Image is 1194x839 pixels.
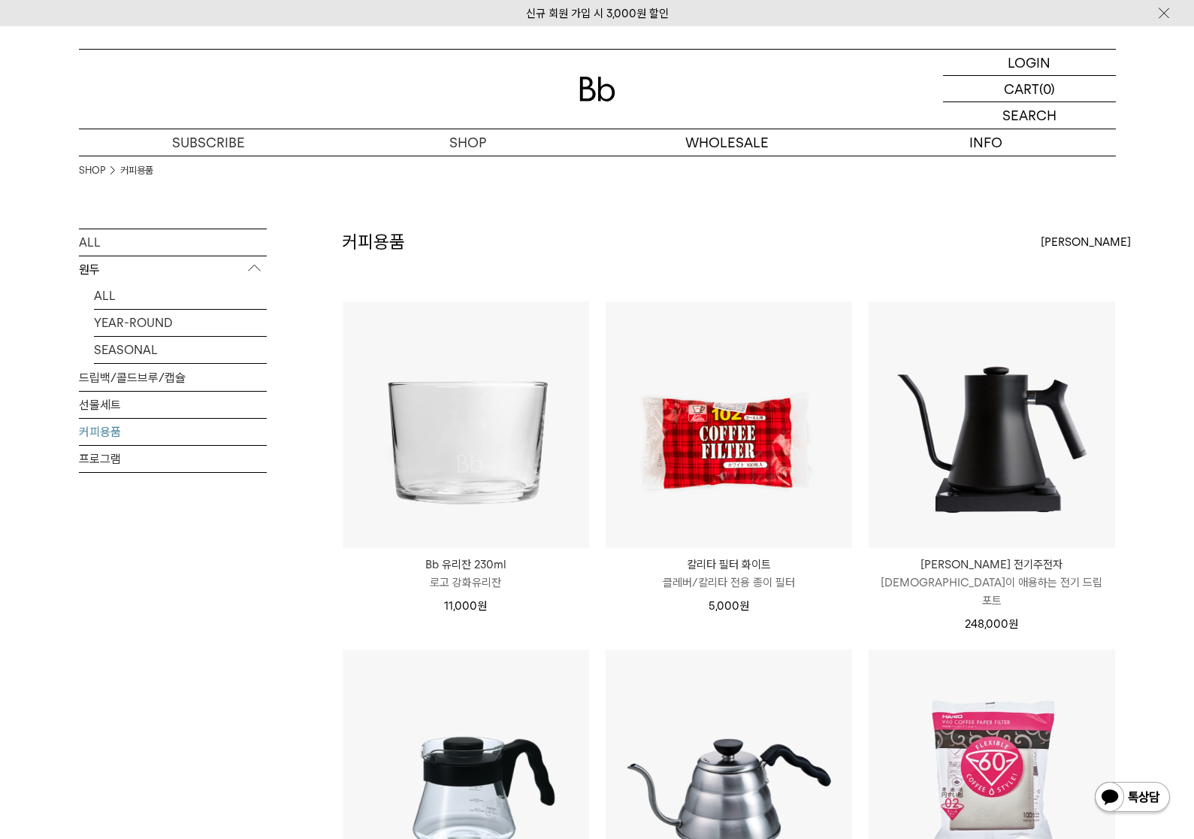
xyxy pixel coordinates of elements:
[79,256,267,283] p: 원두
[526,7,669,20] a: 신규 회원 가입 시 3,000원 할인
[869,556,1115,574] p: [PERSON_NAME] 전기주전자
[94,283,267,309] a: ALL
[869,574,1115,610] p: [DEMOGRAPHIC_DATA]이 애용하는 전기 드립 포트
[1008,50,1050,75] p: LOGIN
[444,599,487,613] span: 11,000
[94,337,267,363] a: SEASONAL
[342,229,405,255] h2: 커피용품
[606,574,852,592] p: 클레버/칼리타 전용 종이 필터
[338,129,597,156] a: SHOP
[579,77,615,101] img: 로고
[606,301,852,548] img: 칼리타 필터 화이트
[79,129,338,156] a: SUBSCRIBE
[79,419,267,445] a: 커피용품
[343,301,589,548] img: Bb 유리잔 230ml
[343,556,589,574] p: Bb 유리잔 230ml
[1039,76,1055,101] p: (0)
[869,301,1115,548] img: 펠로우 스태그 전기주전자
[477,599,487,613] span: 원
[1093,780,1171,816] img: 카카오톡 채널 1:1 채팅 버튼
[857,129,1116,156] p: INFO
[869,556,1115,610] a: [PERSON_NAME] 전기주전자 [DEMOGRAPHIC_DATA]이 애용하는 전기 드립 포트
[606,556,852,574] p: 칼리타 필터 화이트
[943,50,1116,76] a: LOGIN
[79,163,105,178] a: SHOP
[965,617,1018,631] span: 248,000
[943,76,1116,102] a: CART (0)
[1002,102,1056,129] p: SEARCH
[709,599,749,613] span: 5,000
[79,365,267,391] a: 드립백/콜드브루/캡슐
[94,310,267,336] a: YEAR-ROUND
[120,163,153,178] a: 커피용품
[606,556,852,592] a: 칼리타 필터 화이트 클레버/칼리타 전용 종이 필터
[343,556,589,592] a: Bb 유리잔 230ml 로고 강화유리잔
[343,574,589,592] p: 로고 강화유리잔
[79,229,267,256] a: ALL
[79,446,267,472] a: 프로그램
[597,129,857,156] p: WHOLESALE
[1004,76,1039,101] p: CART
[1008,617,1018,631] span: 원
[739,599,749,613] span: 원
[1041,233,1131,251] span: [PERSON_NAME]
[79,392,267,418] a: 선물세트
